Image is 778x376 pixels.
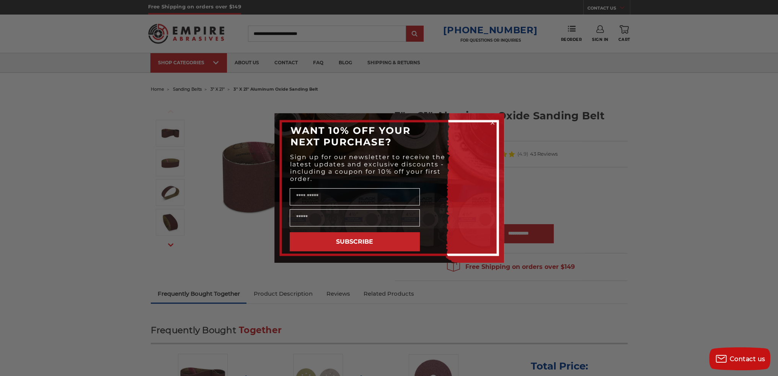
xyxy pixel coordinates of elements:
[290,209,420,226] input: Email
[709,347,770,370] button: Contact us
[290,125,411,148] span: WANT 10% OFF YOUR NEXT PURCHASE?
[290,232,420,251] button: SUBSCRIBE
[290,153,445,182] span: Sign up for our newsletter to receive the latest updates and exclusive discounts - including a co...
[489,119,496,127] button: Close dialog
[730,355,765,363] span: Contact us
